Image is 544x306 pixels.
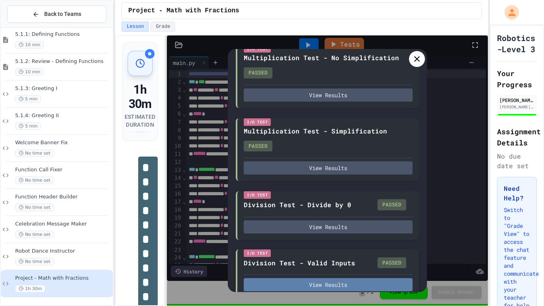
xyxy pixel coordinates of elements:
[15,221,111,228] span: Celebration Message Maker
[378,199,406,210] div: PASSED
[496,3,521,22] div: My Account
[499,96,534,104] div: [PERSON_NAME]
[244,45,271,53] div: I/O Test
[15,258,54,265] span: No time set
[44,10,81,18] span: Back to Teams
[244,88,413,102] button: View Results
[15,68,44,76] span: 10 min
[15,177,54,184] span: No time set
[7,6,106,23] button: Back to Teams
[15,139,111,146] span: Welcome Banner Fix
[15,275,111,282] span: Project - Math with Fractions
[15,95,41,103] span: 5 min
[244,161,413,175] button: View Results
[499,104,534,110] div: [PERSON_NAME][EMAIL_ADDRESS][DOMAIN_NAME]
[121,22,149,32] button: Lesson
[15,58,111,65] span: 5.1.2: Review - Defining Functions
[378,257,406,269] div: PASSED
[128,6,239,16] span: Project - Math with Fractions
[244,278,413,291] button: View Results
[151,22,175,32] button: Grade
[15,167,111,173] span: Function Call Fixer
[497,126,537,148] h2: Assignment Details
[244,141,272,152] div: PASSED
[497,151,537,171] div: No due date set
[15,31,111,38] span: 5.1.1: Defining Functions
[15,231,54,238] span: No time set
[15,194,111,200] span: Function Header Builder
[244,191,271,199] div: I/O Test
[497,68,537,90] h2: Your Progress
[497,32,537,55] h1: Robotics -Level 3
[15,85,111,92] span: 5.1.3: Greeting I
[15,248,111,255] span: Robot Dance Instructor
[15,204,54,211] span: No time set
[15,41,44,49] span: 10 min
[244,200,351,210] div: Division Test - Divide by 0
[244,126,387,136] div: Multiplication Test - Simplification
[244,258,355,268] div: Division Test - Valid Inputs
[244,67,272,78] div: PASSED
[125,82,156,111] div: 1h 30m
[15,112,111,119] span: 5.1.4: Greeting II
[15,285,45,292] span: 1h 30m
[504,184,530,203] h3: Need Help?
[244,249,271,257] div: I/O Test
[244,53,399,63] div: Multiplication Test - No Simplification
[125,113,156,129] div: Estimated Duration
[244,220,413,233] button: View Results
[15,122,41,130] span: 5 min
[15,149,54,157] span: No time set
[244,118,271,126] div: I/O Test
